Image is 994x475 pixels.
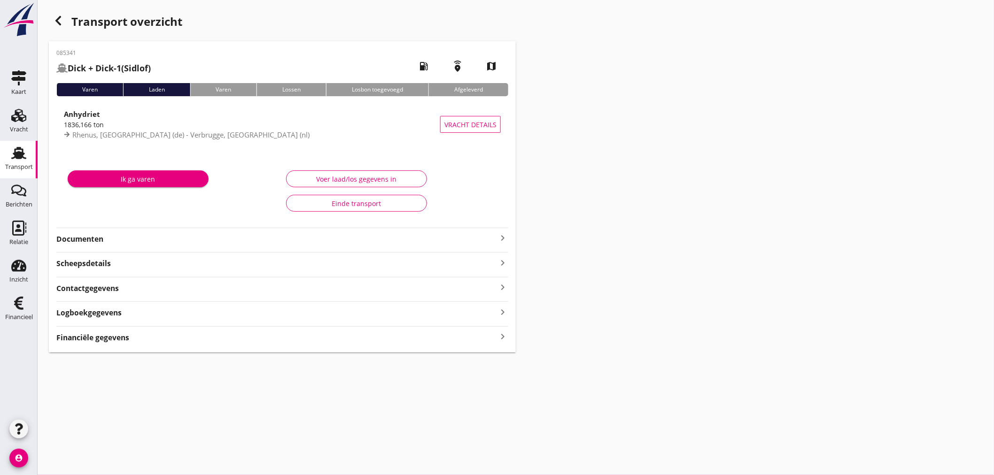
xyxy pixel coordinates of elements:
i: keyboard_arrow_right [497,281,508,294]
div: Transport overzicht [49,11,516,34]
strong: Anhydriet [64,109,100,119]
div: Lossen [256,83,326,96]
strong: Contactgegevens [56,283,119,294]
div: Relatie [9,239,28,245]
img: logo-small.a267ee39.svg [2,2,36,37]
span: Rhenus, [GEOGRAPHIC_DATA] (de) - Verbrugge, [GEOGRAPHIC_DATA] (nl) [72,130,310,139]
i: local_gas_station [411,53,437,79]
a: Anhydriet1836,166 tonRhenus, [GEOGRAPHIC_DATA] (de) - Verbrugge, [GEOGRAPHIC_DATA] (nl)Vracht det... [56,104,508,145]
div: Varen [56,83,123,96]
button: Ik ga varen [68,170,209,187]
i: keyboard_arrow_right [497,306,508,318]
button: Voer laad/los gegevens in [286,170,427,187]
button: Einde transport [286,195,427,212]
div: Financieel [5,314,33,320]
i: keyboard_arrow_right [497,256,508,269]
div: Losbon toegevoegd [326,83,428,96]
i: emergency_share [444,53,471,79]
strong: Documenten [56,234,497,245]
div: Einde transport [294,199,419,208]
div: Vracht [10,126,28,132]
strong: Logboekgegevens [56,307,122,318]
div: Inzicht [9,276,28,283]
div: Transport [5,164,33,170]
div: 1836,166 ton [64,120,440,130]
div: Ik ga varen [75,174,201,184]
button: Vracht details [440,116,501,133]
p: 085341 [56,49,151,57]
div: Kaart [11,89,26,95]
h2: (Sidlof) [56,62,151,75]
strong: Dick + Dick-1 [68,62,121,74]
i: keyboard_arrow_right [497,330,508,343]
span: Vracht details [444,120,497,130]
i: account_circle [9,449,28,467]
div: Voer laad/los gegevens in [294,174,419,184]
div: Laden [123,83,190,96]
div: Berichten [6,201,32,207]
div: Varen [190,83,257,96]
strong: Scheepsdetails [56,258,111,269]
div: Afgeleverd [428,83,508,96]
strong: Financiële gegevens [56,332,129,343]
i: keyboard_arrow_right [497,232,508,244]
i: map [478,53,505,79]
